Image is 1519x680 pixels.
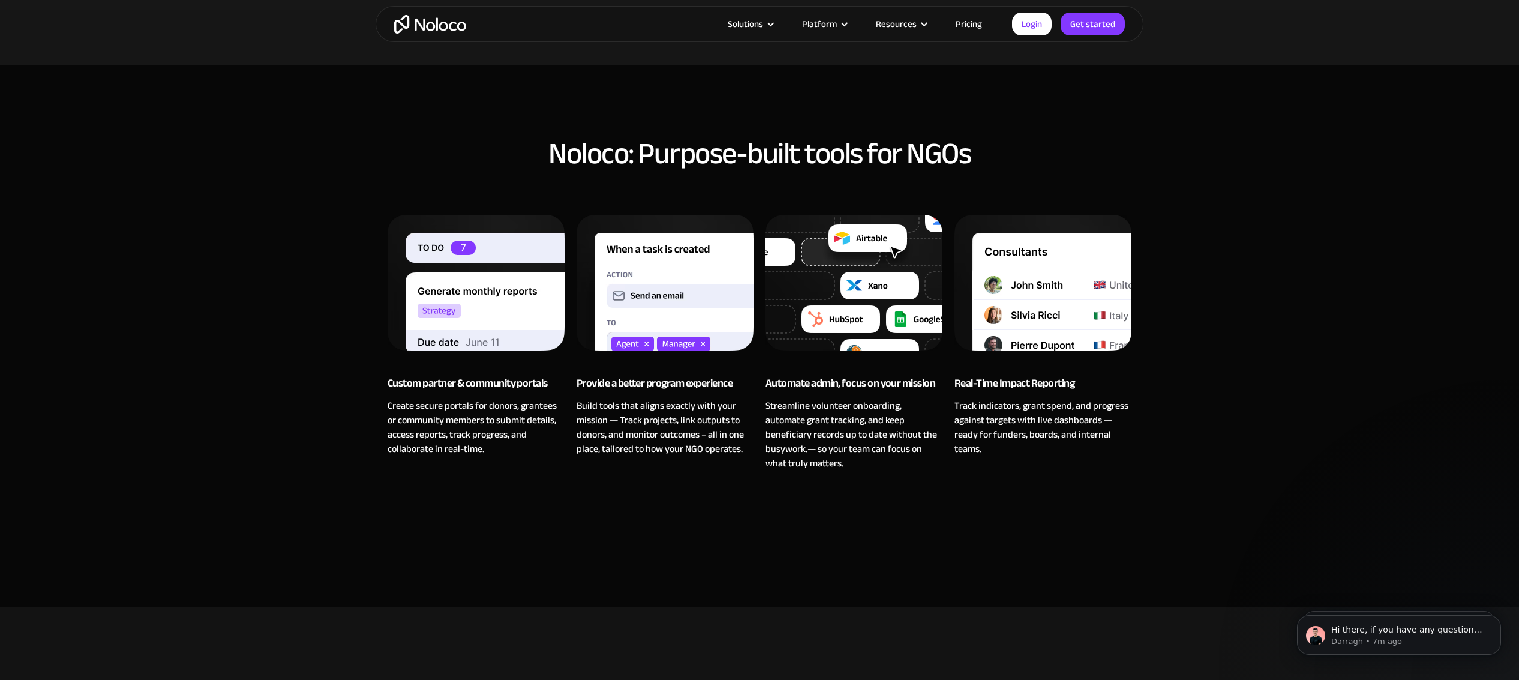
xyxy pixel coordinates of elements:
div: Provide a better program experience [577,375,754,399]
div: Track indicators, grant spend, and progress against targets with live dashboards — ready for fund... [954,399,1131,456]
div: Custom partner & community portals [388,375,565,399]
div: Build tools that aligns exactly with your mission — Track projects, link outputs to donors, and m... [577,399,754,456]
iframe: Intercom notifications message [1279,590,1519,674]
div: Create secure portals for donors, grantees or community members to submit details, access reports... [388,399,565,456]
div: Resources [876,16,917,32]
div: Platform [802,16,837,32]
div: Real-Time Impact Reporting [954,375,1131,399]
div: Resources [861,16,941,32]
div: Streamline volunteer onboarding, automate grant tracking, and keep beneficiary records up to date... [765,399,942,471]
div: Solutions [713,16,787,32]
a: Get started [1061,13,1125,35]
div: Solutions [728,16,763,32]
div: Platform [787,16,861,32]
a: home [394,15,466,34]
a: Login [1012,13,1052,35]
h2: Noloco: Purpose-built tools for NGOs [388,137,1131,170]
a: Pricing [941,16,997,32]
div: Automate admin, focus on your mission [765,375,942,399]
